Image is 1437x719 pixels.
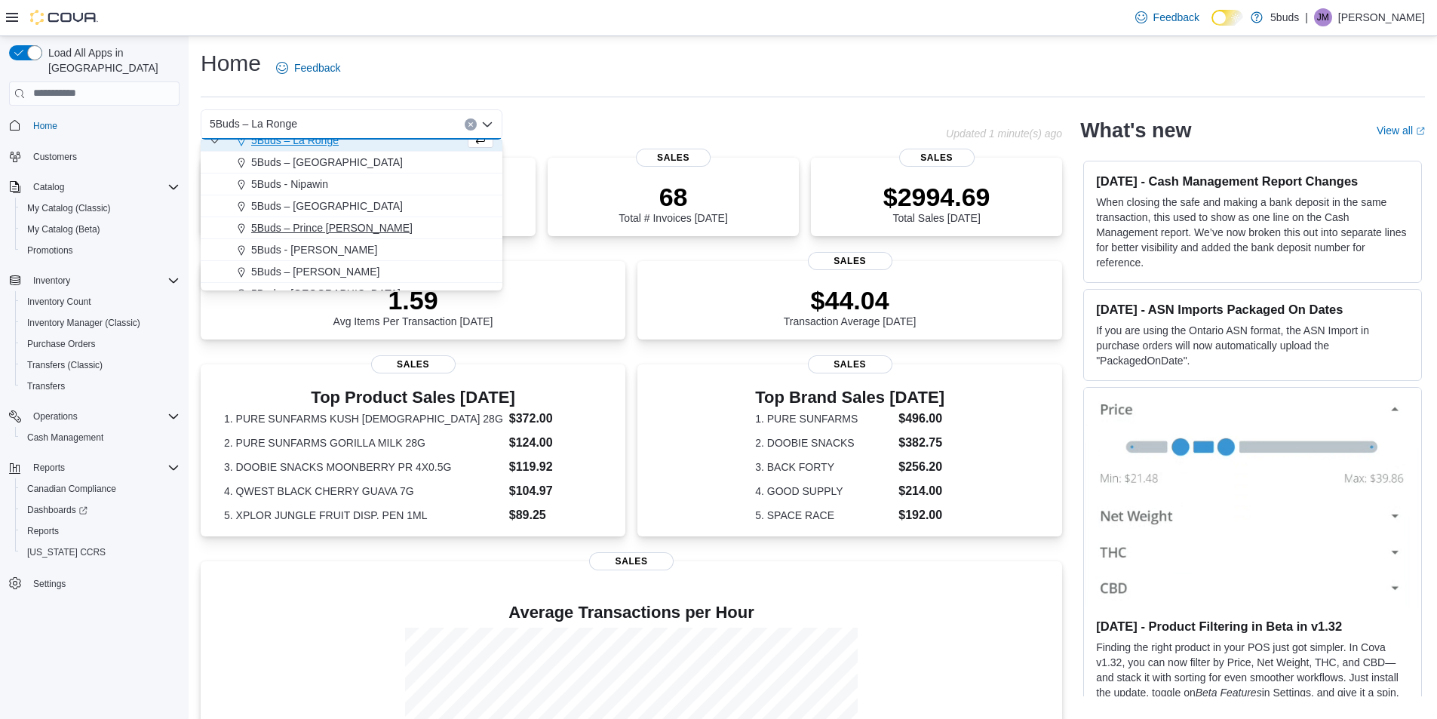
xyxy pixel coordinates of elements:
[21,377,180,395] span: Transfers
[898,410,944,428] dd: $496.00
[15,333,186,355] button: Purchase Orders
[333,285,493,315] p: 1.59
[27,459,180,477] span: Reports
[619,182,727,212] p: 68
[33,410,78,422] span: Operations
[21,501,180,519] span: Dashboards
[1314,8,1332,26] div: Jeff Markling
[27,117,63,135] a: Home
[1096,619,1409,634] h3: [DATE] - Product Filtering in Beta in v1.32
[21,220,180,238] span: My Catalog (Beta)
[21,480,180,498] span: Canadian Compliance
[21,199,117,217] a: My Catalog (Classic)
[21,377,71,395] a: Transfers
[27,178,180,196] span: Catalog
[201,130,502,152] button: 5Buds – La Ronge
[755,459,892,475] dt: 3. BACK FORTY
[1096,174,1409,189] h3: [DATE] - Cash Management Report Changes
[201,217,502,239] button: 5Buds – Prince [PERSON_NAME]
[21,522,180,540] span: Reports
[1211,10,1243,26] input: Dark Mode
[589,552,674,570] span: Sales
[224,459,503,475] dt: 3. DOOBIE SNACKS MOONBERRY PR 4X0.5G
[251,242,377,257] span: 5Buds - [PERSON_NAME]
[21,356,109,374] a: Transfers (Classic)
[481,118,493,131] button: Close list of options
[21,293,180,311] span: Inventory Count
[3,146,186,167] button: Customers
[1096,302,1409,317] h3: [DATE] - ASN Imports Packaged On Dates
[33,462,65,474] span: Reports
[1416,127,1425,136] svg: External link
[755,389,944,407] h3: Top Brand Sales [DATE]
[784,285,917,315] p: $44.04
[21,480,122,498] a: Canadian Compliance
[898,482,944,500] dd: $214.00
[3,177,186,198] button: Catalog
[509,410,602,428] dd: $372.00
[27,459,71,477] button: Reports
[27,359,103,371] span: Transfers (Classic)
[27,244,73,257] span: Promotions
[15,478,186,499] button: Canadian Compliance
[15,240,186,261] button: Promotions
[27,432,103,444] span: Cash Management
[251,155,403,170] span: 5Buds – [GEOGRAPHIC_DATA]
[21,241,180,260] span: Promotions
[21,314,146,332] a: Inventory Manager (Classic)
[27,148,83,166] a: Customers
[201,261,502,283] button: 5Buds – [PERSON_NAME]
[21,501,94,519] a: Dashboards
[1096,323,1409,368] p: If you are using the Ontario ASN format, the ASN Import in purchase orders will now automatically...
[883,182,990,224] div: Total Sales [DATE]
[755,435,892,450] dt: 2. DOOBIE SNACKS
[251,220,413,235] span: 5Buds – Prince [PERSON_NAME]
[21,356,180,374] span: Transfers (Classic)
[201,174,502,195] button: 5Buds - Nipawin
[21,220,106,238] a: My Catalog (Beta)
[27,483,116,495] span: Canadian Compliance
[27,525,59,537] span: Reports
[27,223,100,235] span: My Catalog (Beta)
[619,182,727,224] div: Total # Invoices [DATE]
[371,355,456,373] span: Sales
[251,286,401,301] span: 5Buds - [GEOGRAPHIC_DATA]
[201,152,502,174] button: 5Buds – [GEOGRAPHIC_DATA]
[898,434,944,452] dd: $382.75
[15,291,186,312] button: Inventory Count
[27,272,76,290] button: Inventory
[21,335,180,353] span: Purchase Orders
[1317,8,1329,26] span: JM
[27,575,72,593] a: Settings
[33,578,66,590] span: Settings
[27,546,106,558] span: [US_STATE] CCRS
[224,411,503,426] dt: 1. PURE SUNFARMS KUSH [DEMOGRAPHIC_DATA] 28G
[224,484,503,499] dt: 4. QWEST BLACK CHERRY GUAVA 7G
[784,285,917,327] div: Transaction Average [DATE]
[27,116,180,135] span: Home
[899,149,975,167] span: Sales
[883,182,990,212] p: $2994.69
[3,406,186,427] button: Operations
[808,252,892,270] span: Sales
[15,219,186,240] button: My Catalog (Beta)
[33,120,57,132] span: Home
[27,202,111,214] span: My Catalog (Classic)
[509,458,602,476] dd: $119.92
[210,115,297,133] span: 5Buds – La Ronge
[201,283,502,305] button: 5Buds - [GEOGRAPHIC_DATA]
[21,293,97,311] a: Inventory Count
[27,178,70,196] button: Catalog
[509,434,602,452] dd: $124.00
[27,338,96,350] span: Purchase Orders
[9,109,180,634] nav: Complex example
[21,314,180,332] span: Inventory Manager (Classic)
[3,115,186,137] button: Home
[15,542,186,563] button: [US_STATE] CCRS
[201,195,502,217] button: 5Buds – [GEOGRAPHIC_DATA]
[946,128,1062,140] p: Updated 1 minute(s) ago
[898,506,944,524] dd: $192.00
[27,147,180,166] span: Customers
[21,429,180,447] span: Cash Management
